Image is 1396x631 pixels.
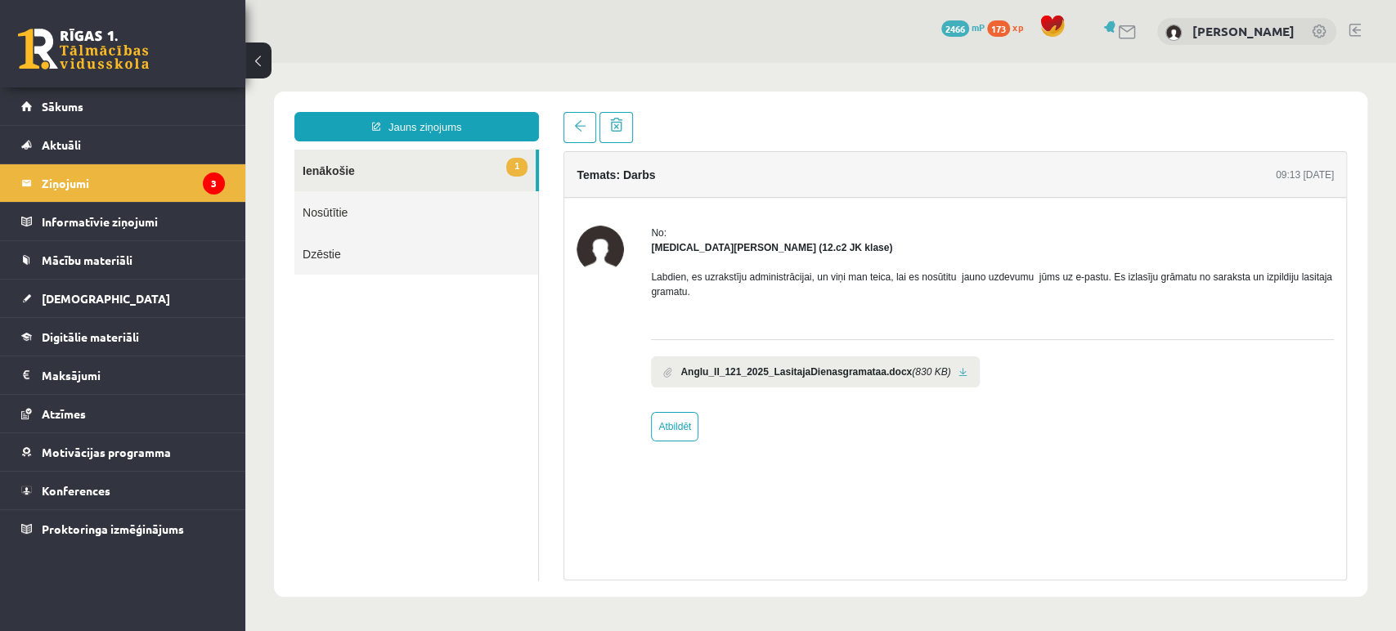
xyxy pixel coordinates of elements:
span: Konferences [42,483,110,498]
a: 1Ienākošie [49,87,290,128]
span: Proktoringa izmēģinājums [42,521,184,536]
legend: Informatīvie ziņojumi [42,203,225,240]
img: Jekaterina Zeļeņina [1165,25,1182,41]
a: Maksājumi [21,356,225,394]
span: xp [1012,20,1023,34]
a: Atzīmes [21,395,225,432]
b: Anglu_II_121_2025_LasitajaDienasgramataa.docx [435,302,667,316]
span: mP [972,20,985,34]
p: Labdien, es uzrakstīju administrācijai, un viņi man teica, lai es nosūtitu jauno uzdevumu jūms uz... [406,207,1089,236]
a: Atbildēt [406,349,453,378]
a: 2466 mP [941,20,985,34]
a: Digitālie materiāli [21,318,225,356]
a: Mācību materiāli [21,241,225,279]
h4: Temats: Darbs [331,105,410,119]
a: Dzēstie [49,170,293,212]
span: 173 [987,20,1010,37]
a: Rīgas 1. Tālmācības vidusskola [18,29,149,69]
span: 2466 [941,20,969,37]
a: Konferences [21,472,225,509]
a: Proktoringa izmēģinājums [21,510,225,548]
a: Aktuāli [21,126,225,163]
a: Motivācijas programma [21,433,225,471]
span: Aktuāli [42,137,81,152]
a: Sākums [21,87,225,125]
span: Mācību materiāli [42,253,132,267]
legend: Maksājumi [42,356,225,394]
legend: Ziņojumi [42,164,225,202]
span: Atzīmes [42,406,86,421]
span: Sākums [42,99,83,114]
div: 09:13 [DATE] [1030,105,1089,119]
span: Motivācijas programma [42,445,171,459]
i: 3 [203,172,225,195]
a: 173 xp [987,20,1031,34]
a: Informatīvie ziņojumi [21,203,225,240]
i: (830 KB) [667,302,705,316]
a: Nosūtītie [49,128,293,170]
a: [PERSON_NAME] [1192,23,1295,39]
span: [DEMOGRAPHIC_DATA] [42,291,170,306]
div: No: [406,163,1089,177]
a: Jauns ziņojums [49,49,294,78]
a: [DEMOGRAPHIC_DATA] [21,280,225,317]
span: Digitālie materiāli [42,329,139,344]
span: 1 [261,95,282,114]
a: Ziņojumi3 [21,164,225,202]
strong: [MEDICAL_DATA][PERSON_NAME] (12.c2 JK klase) [406,179,647,190]
img: Nikita Ļahovs [331,163,379,210]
